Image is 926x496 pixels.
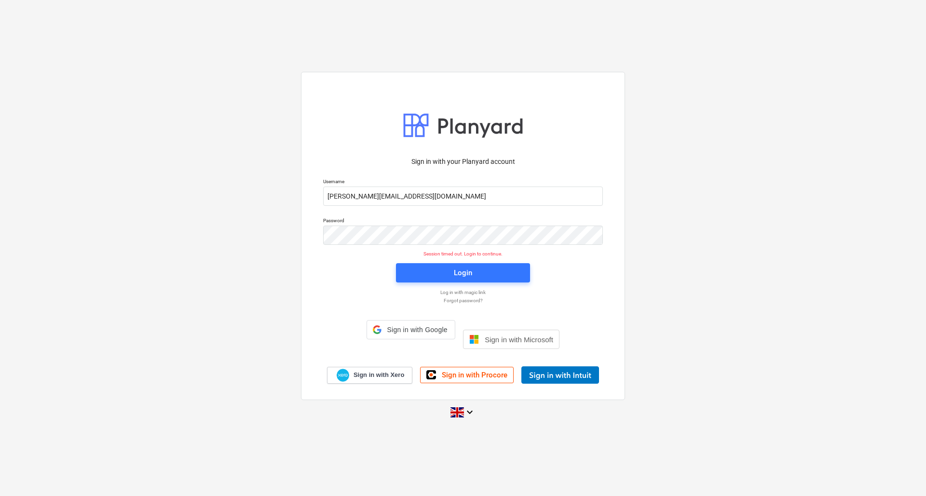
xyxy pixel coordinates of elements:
[485,335,553,344] span: Sign in with Microsoft
[323,157,603,167] p: Sign in with your Planyard account
[327,367,413,384] a: Sign in with Xero
[367,320,455,339] div: Sign in with Google
[318,289,608,295] a: Log in with magic link
[420,367,514,383] a: Sign in with Procore
[318,297,608,304] a: Forgot password?
[385,326,449,334] span: Sign in with Google
[469,335,479,344] img: Microsoft logo
[442,371,507,379] span: Sign in with Procore
[354,371,404,379] span: Sign in with Xero
[317,251,609,257] p: Session timed out. Login to continue.
[454,267,472,279] div: Login
[396,263,530,282] button: Login
[323,217,603,226] p: Password
[323,187,603,206] input: Username
[337,369,349,382] img: Xero logo
[323,178,603,187] p: Username
[464,406,476,418] i: keyboard_arrow_down
[362,338,460,360] iframe: Sign in with Google Button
